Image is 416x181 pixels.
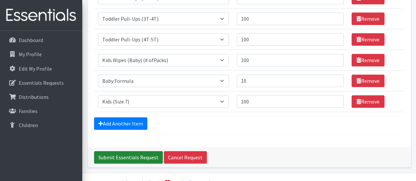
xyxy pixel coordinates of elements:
a: Add Another Item [94,117,147,130]
a: Remove [352,75,384,87]
p: Essentials Requests [19,79,64,86]
a: Children [3,119,80,132]
a: Remove [352,33,384,46]
a: Remove [352,54,384,66]
img: HumanEssentials [3,4,80,26]
a: Essentials Requests [3,76,80,89]
p: Edit My Profile [19,65,52,72]
p: Families [19,108,37,114]
a: Families [3,104,80,118]
a: Dashboard [3,34,80,47]
a: Distributions [3,90,80,103]
p: Distributions [19,94,49,100]
p: Children [19,122,38,128]
a: Remove [352,12,384,25]
p: Dashboard [19,37,43,43]
input: Submit Essentials Request [94,151,163,164]
a: Remove [352,95,384,108]
a: Cancel Request [164,151,207,164]
p: My Profile [19,51,42,57]
a: Edit My Profile [3,62,80,75]
a: My Profile [3,48,80,61]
